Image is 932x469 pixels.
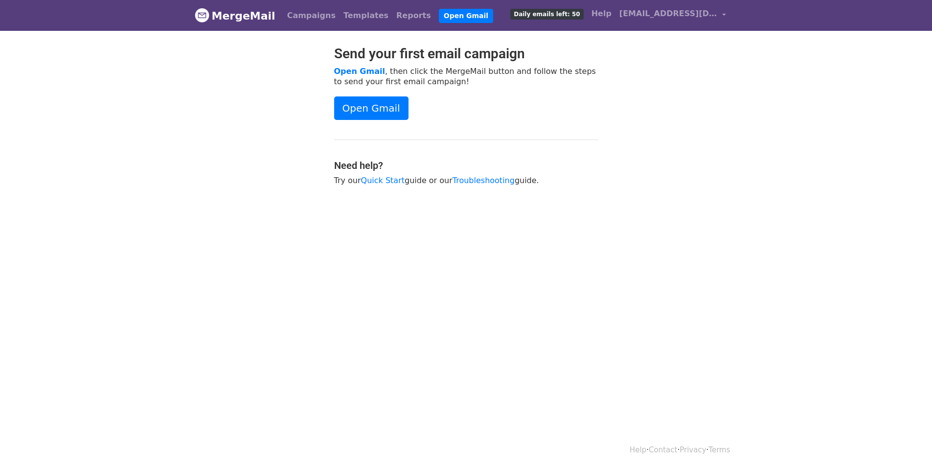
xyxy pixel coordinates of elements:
[334,160,598,171] h4: Need help?
[340,6,392,25] a: Templates
[334,175,598,186] p: Try our guide or our guide.
[506,4,587,23] a: Daily emails left: 50
[392,6,435,25] a: Reports
[334,96,409,120] a: Open Gmail
[334,46,598,62] h2: Send your first email campaign
[334,66,598,87] p: , then click the MergeMail button and follow the steps to send your first email campaign!
[439,9,493,23] a: Open Gmail
[649,446,677,454] a: Contact
[510,9,583,20] span: Daily emails left: 50
[195,8,209,23] img: MergeMail logo
[283,6,340,25] a: Campaigns
[630,446,646,454] a: Help
[453,176,515,185] a: Troubleshooting
[361,176,405,185] a: Quick Start
[680,446,706,454] a: Privacy
[334,67,385,76] a: Open Gmail
[619,8,717,20] span: [EMAIL_ADDRESS][DOMAIN_NAME]
[195,5,275,26] a: MergeMail
[588,4,615,23] a: Help
[708,446,730,454] a: Terms
[615,4,730,27] a: [EMAIL_ADDRESS][DOMAIN_NAME]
